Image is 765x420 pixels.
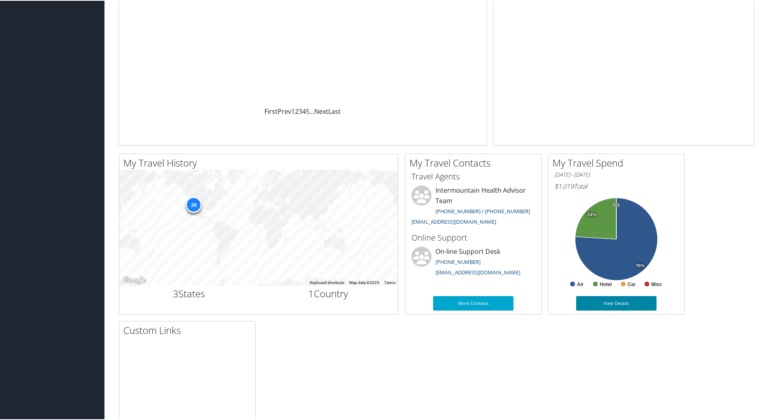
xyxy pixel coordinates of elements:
span: 3 [173,286,178,299]
h2: States [125,286,253,300]
a: Prev [278,106,291,115]
li: Intermountain Health Advisor Team [407,185,539,228]
h2: My Travel Contacts [409,155,541,169]
tspan: 0% [613,202,620,207]
h2: Country [265,286,392,300]
a: Next [314,106,328,115]
a: First [264,106,278,115]
a: View Details [576,295,657,310]
h3: Travel Agents [411,170,535,181]
h2: Custom Links [123,323,255,336]
a: [EMAIL_ADDRESS][DOMAIN_NAME] [411,217,496,224]
text: Air [577,281,584,286]
span: … [309,106,314,115]
a: [PHONE_NUMBER] [436,257,481,265]
li: On-line Support Desk [407,246,539,279]
span: 1 [308,286,314,299]
a: Last [328,106,341,115]
a: 3 [299,106,302,115]
h3: Online Support [411,231,535,243]
a: 5 [306,106,309,115]
text: Car [628,281,636,286]
span: Map data ©2025 [349,280,379,284]
span: $1,019 [554,181,574,190]
h2: My Travel Spend [552,155,684,169]
h6: Total [554,181,678,190]
h6: [DATE] - [DATE] [554,170,678,178]
button: Keyboard shortcuts [310,279,344,285]
text: Misc [651,281,662,286]
h2: My Travel History [123,155,398,169]
div: 26 [186,196,202,212]
a: Terms (opens in new tab) [384,280,395,284]
tspan: 76% [636,263,644,268]
img: Google [121,274,148,285]
a: [EMAIL_ADDRESS][DOMAIN_NAME] [436,268,520,275]
a: [PHONE_NUMBER] / [PHONE_NUMBER] [436,207,530,214]
a: 1 [291,106,295,115]
tspan: 24% [587,212,596,216]
a: Open this area in Google Maps (opens a new window) [121,274,148,285]
a: 2 [295,106,299,115]
a: More Contacts [433,295,513,310]
a: 4 [302,106,306,115]
text: Hotel [600,281,612,286]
